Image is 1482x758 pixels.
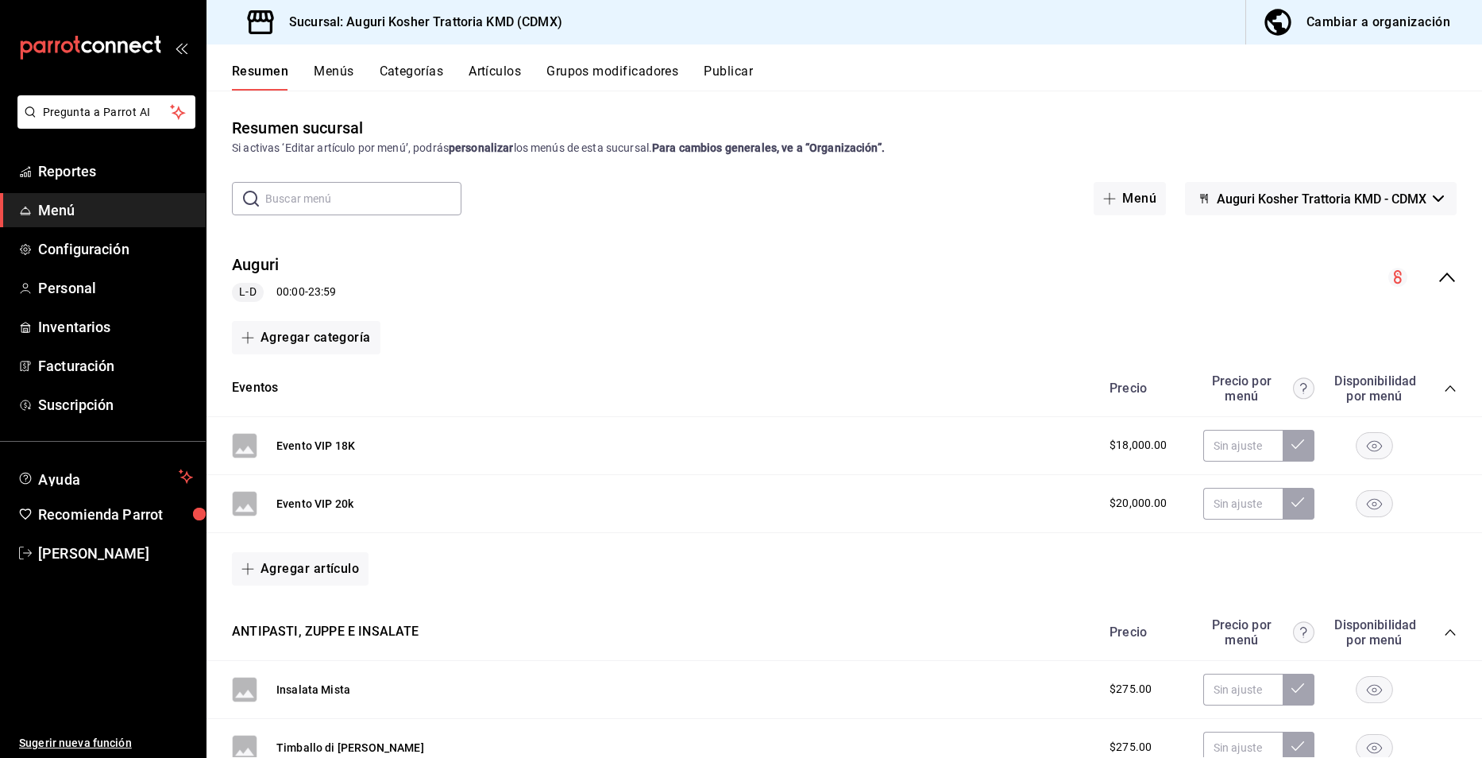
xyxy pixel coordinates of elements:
[1094,182,1166,215] button: Menú
[380,64,444,91] button: Categorías
[19,735,193,752] span: Sugerir nueva función
[38,316,193,338] span: Inventarios
[232,379,278,397] button: Eventos
[38,277,193,299] span: Personal
[232,283,336,302] div: 00:00 - 23:59
[232,623,419,641] button: ANTIPASTI, ZUPPE E INSALATE
[1110,437,1167,454] span: $18,000.00
[11,115,195,132] a: Pregunta a Parrot AI
[38,355,193,377] span: Facturación
[276,496,353,512] button: Evento VIP 20k
[1203,617,1314,648] div: Precio por menú
[276,13,562,32] h3: Sucursal: Auguri Kosher Trattoria KMD (CDMX)
[1110,495,1167,512] span: $20,000.00
[1203,430,1283,462] input: Sin ajuste
[38,504,193,525] span: Recomienda Parrot
[38,160,193,182] span: Reportes
[1094,625,1195,640] div: Precio
[17,95,195,129] button: Pregunta a Parrot AI
[1203,488,1283,520] input: Sin ajuste
[1334,617,1414,648] div: Disponibilidad por menú
[38,394,193,416] span: Suscripción
[1203,373,1314,404] div: Precio por menú
[1306,11,1450,33] div: Cambiar a organización
[469,64,521,91] button: Artículos
[233,284,262,300] span: L-D
[175,41,187,54] button: open_drawer_menu
[232,552,369,586] button: Agregar artículo
[1185,182,1457,215] button: Auguri Kosher Trattoria KMD - CDMX
[449,141,514,154] strong: personalizar
[1444,626,1457,639] button: collapse-category-row
[232,140,1457,157] div: Si activas ‘Editar artículo por menú’, podrás los menús de esta sucursal.
[276,438,355,454] button: Evento VIP 18K
[206,241,1482,315] div: collapse-menu-row
[232,64,1482,91] div: navigation tabs
[652,141,885,154] strong: Para cambios generales, ve a “Organización”.
[232,116,363,140] div: Resumen sucursal
[1110,739,1152,756] span: $275.00
[276,740,424,756] button: Timballo di [PERSON_NAME]
[38,238,193,260] span: Configuración
[232,253,279,277] button: Auguri
[1110,681,1152,698] span: $275.00
[1444,382,1457,395] button: collapse-category-row
[232,321,380,354] button: Agregar categoría
[276,682,350,698] button: Insalata Mista
[43,104,171,121] span: Pregunta a Parrot AI
[38,543,193,564] span: [PERSON_NAME]
[1334,373,1414,404] div: Disponibilidad por menú
[314,64,353,91] button: Menús
[38,199,193,221] span: Menú
[38,467,172,486] span: Ayuda
[265,183,461,215] input: Buscar menú
[1203,674,1283,706] input: Sin ajuste
[1094,381,1195,396] div: Precio
[1217,191,1426,207] span: Auguri Kosher Trattoria KMD - CDMX
[232,64,288,91] button: Resumen
[704,64,753,91] button: Publicar
[546,64,678,91] button: Grupos modificadores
